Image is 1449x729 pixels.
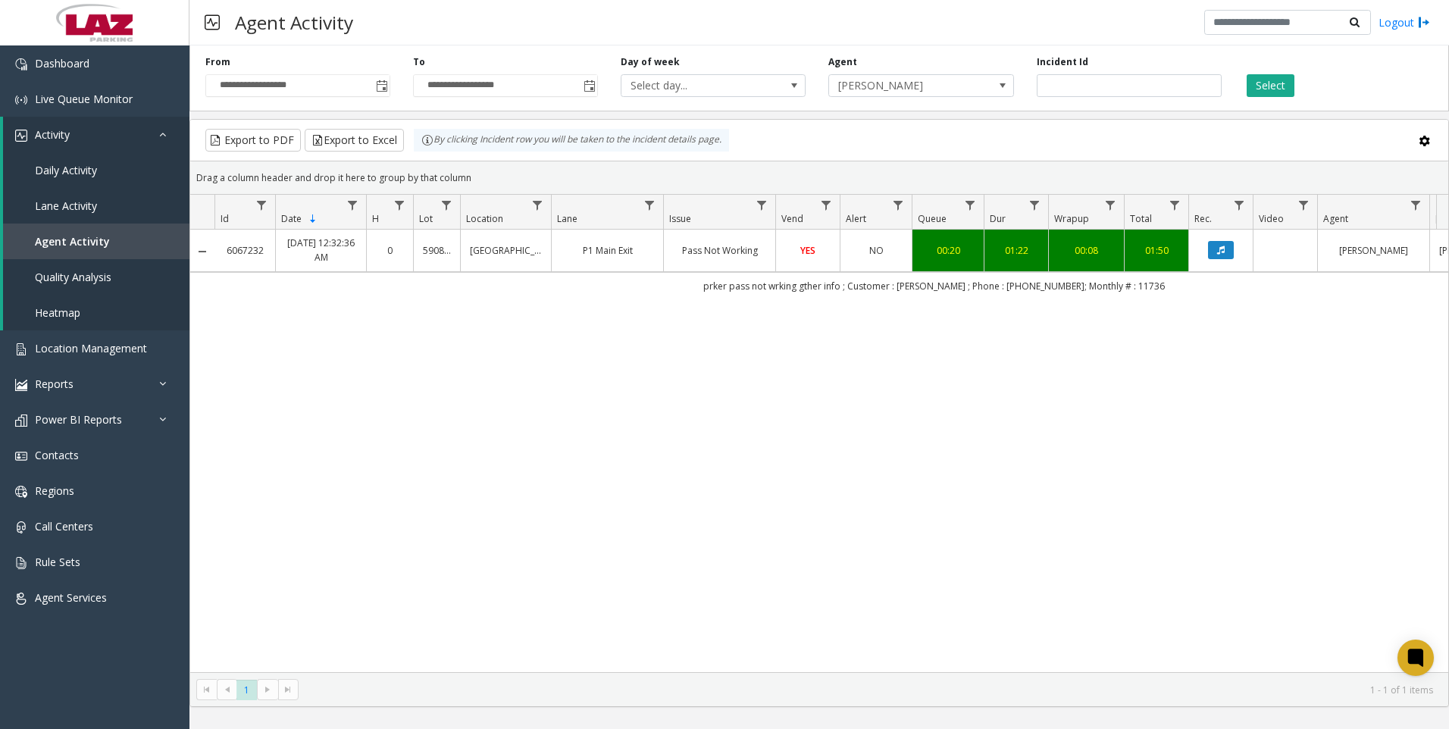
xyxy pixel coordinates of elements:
[15,343,27,355] img: 'icon'
[1247,74,1294,97] button: Select
[390,195,410,215] a: H Filter Menu
[285,236,357,264] a: [DATE] 12:32:36 AM
[561,243,654,258] a: P1 Main Exit
[1259,212,1284,225] span: Video
[466,212,503,225] span: Location
[35,555,80,569] span: Rule Sets
[800,244,815,257] span: YES
[414,129,729,152] div: By clicking Incident row you will be taken to the incident details page.
[994,243,1039,258] a: 01:22
[35,127,70,142] span: Activity
[35,448,79,462] span: Contacts
[236,680,257,700] span: Page 1
[828,55,857,69] label: Agent
[372,212,379,225] span: H
[305,129,404,152] button: Export to Excel
[423,243,451,258] a: 590803
[221,212,229,225] span: Id
[35,519,93,533] span: Call Centers
[621,75,768,96] span: Select day...
[1025,195,1045,215] a: Dur Filter Menu
[922,243,975,258] a: 00:20
[35,92,133,106] span: Live Queue Monitor
[527,195,548,215] a: Location Filter Menu
[15,94,27,106] img: 'icon'
[581,75,597,96] span: Toggle popup
[3,117,189,152] a: Activity
[1134,243,1179,258] a: 01:50
[557,212,577,225] span: Lane
[1229,195,1250,215] a: Rec. Filter Menu
[419,212,433,225] span: Lot
[3,152,189,188] a: Daily Activity
[1418,14,1430,30] img: logout
[35,377,74,391] span: Reports
[829,75,976,96] span: [PERSON_NAME]
[15,486,27,498] img: 'icon'
[205,4,220,41] img: pageIcon
[621,55,680,69] label: Day of week
[470,243,542,258] a: [GEOGRAPHIC_DATA]
[816,195,837,215] a: Vend Filter Menu
[888,195,909,215] a: Alert Filter Menu
[35,56,89,70] span: Dashboard
[35,341,147,355] span: Location Management
[35,270,111,284] span: Quality Analysis
[308,684,1433,696] kendo-pager-info: 1 - 1 of 1 items
[1379,14,1430,30] a: Logout
[15,379,27,391] img: 'icon'
[190,164,1448,191] div: Drag a column header and drop it here to group by that column
[437,195,457,215] a: Lot Filter Menu
[960,195,981,215] a: Queue Filter Menu
[990,212,1006,225] span: Dur
[15,557,27,569] img: 'icon'
[190,246,214,258] a: Collapse Details
[15,450,27,462] img: 'icon'
[35,483,74,498] span: Regions
[373,75,390,96] span: Toggle popup
[413,55,425,69] label: To
[1294,195,1314,215] a: Video Filter Menu
[1194,212,1212,225] span: Rec.
[781,212,803,225] span: Vend
[1323,212,1348,225] span: Agent
[918,212,947,225] span: Queue
[35,412,122,427] span: Power BI Reports
[850,243,903,258] a: NO
[1406,195,1426,215] a: Agent Filter Menu
[35,590,107,605] span: Agent Services
[1130,212,1152,225] span: Total
[15,521,27,533] img: 'icon'
[1058,243,1115,258] a: 00:08
[15,58,27,70] img: 'icon'
[846,212,866,225] span: Alert
[15,130,27,142] img: 'icon'
[307,213,319,225] span: Sortable
[343,195,363,215] a: Date Filter Menu
[1054,212,1089,225] span: Wrapup
[1100,195,1121,215] a: Wrapup Filter Menu
[421,134,433,146] img: infoIcon.svg
[669,212,691,225] span: Issue
[35,199,97,213] span: Lane Activity
[1165,195,1185,215] a: Total Filter Menu
[640,195,660,215] a: Lane Filter Menu
[1327,243,1420,258] a: [PERSON_NAME]
[15,415,27,427] img: 'icon'
[205,129,301,152] button: Export to PDF
[227,4,361,41] h3: Agent Activity
[35,305,80,320] span: Heatmap
[252,195,272,215] a: Id Filter Menu
[35,163,97,177] span: Daily Activity
[190,195,1448,672] div: Data table
[3,259,189,295] a: Quality Analysis
[3,188,189,224] a: Lane Activity
[205,55,230,69] label: From
[673,243,766,258] a: Pass Not Working
[224,243,266,258] a: 6067232
[376,243,404,258] a: 0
